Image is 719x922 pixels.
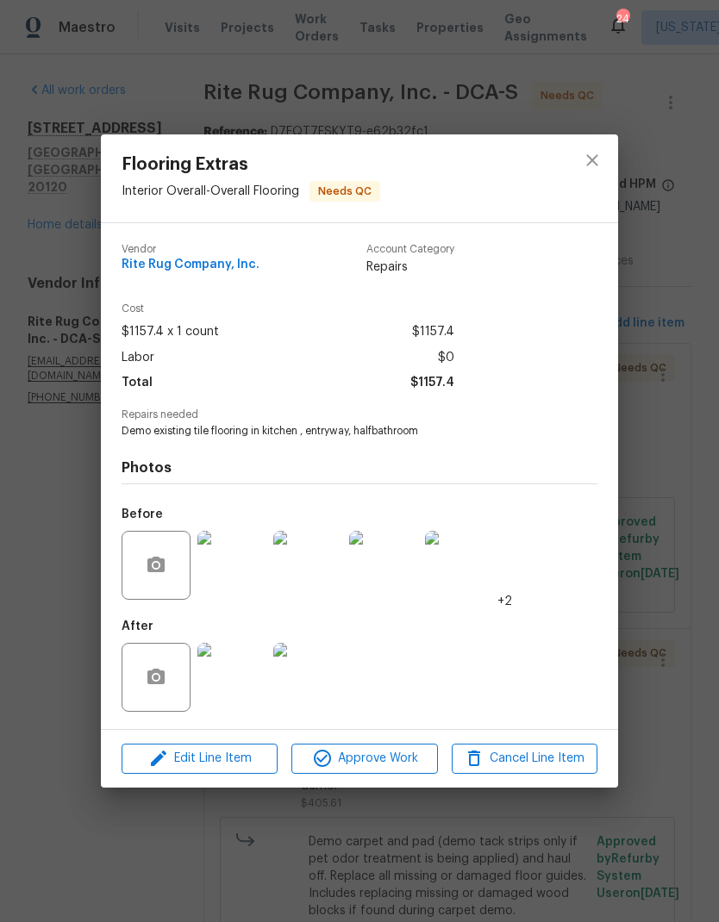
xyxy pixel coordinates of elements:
span: Rite Rug Company, Inc. [122,259,259,271]
button: Approve Work [291,744,437,774]
button: Cancel Line Item [452,744,597,774]
button: Edit Line Item [122,744,278,774]
span: Demo existing tile flooring in kitchen , entryway, halfbathroom [122,424,550,439]
span: Interior Overall - Overall Flooring [122,185,299,197]
span: $1157.4 [410,371,454,396]
span: Vendor [122,244,259,255]
span: Cancel Line Item [457,748,592,769]
span: Edit Line Item [127,748,272,769]
span: Repairs needed [122,409,597,421]
button: close [572,140,613,181]
span: Repairs [366,259,454,276]
h5: After [122,620,153,632]
span: $1157.4 x 1 count [122,320,219,345]
span: Flooring Extras [122,155,380,174]
h4: Photos [122,459,597,477]
span: Needs QC [311,183,378,200]
div: 24 [616,10,628,28]
span: Total [122,371,153,396]
span: +2 [497,593,512,610]
span: Approve Work [297,748,432,769]
h5: Before [122,508,163,520]
span: Labor [122,346,154,371]
span: Cost [122,303,454,315]
span: $1157.4 [412,320,454,345]
span: $0 [438,346,454,371]
span: Account Category [366,244,454,255]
